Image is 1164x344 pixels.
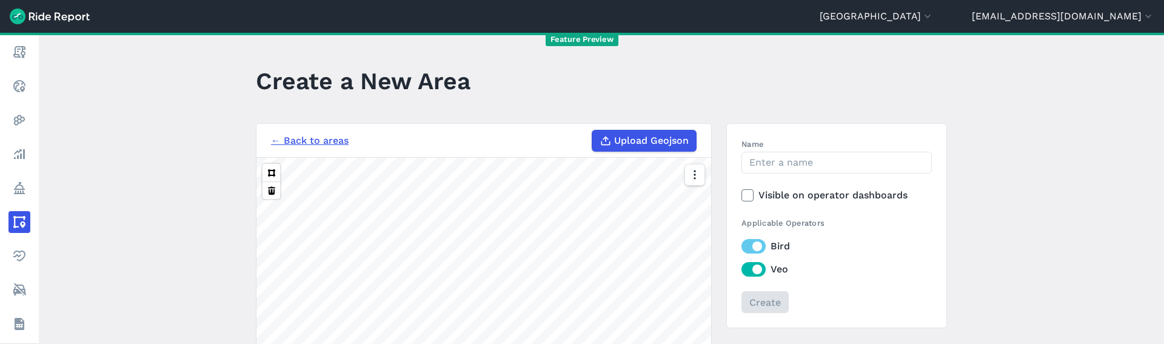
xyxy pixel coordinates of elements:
[546,33,618,46] span: Feature Preview
[8,245,30,267] a: Health
[741,262,932,277] label: Veo
[8,313,30,335] a: Datasets
[8,75,30,97] a: Realtime
[263,181,280,199] button: Delete
[263,164,280,181] button: Polygon tool (p)
[741,217,932,229] div: Applicable Operators
[741,152,932,174] input: Enter a name
[256,64,470,98] h1: Create a New Area
[741,239,932,254] label: Bird
[8,109,30,131] a: Heatmaps
[741,138,932,150] label: Name
[8,41,30,63] a: Report
[8,143,30,165] a: Analyze
[820,9,934,24] button: [GEOGRAPHIC_DATA]
[10,8,90,24] img: Ride Report
[972,9,1154,24] button: [EMAIL_ADDRESS][DOMAIN_NAME]
[271,133,349,148] a: ← Back to areas
[741,188,932,203] label: Visible on operator dashboards
[614,133,689,148] span: Upload Geojson
[8,279,30,301] a: ModeShift
[8,177,30,199] a: Policy
[8,211,30,233] a: Areas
